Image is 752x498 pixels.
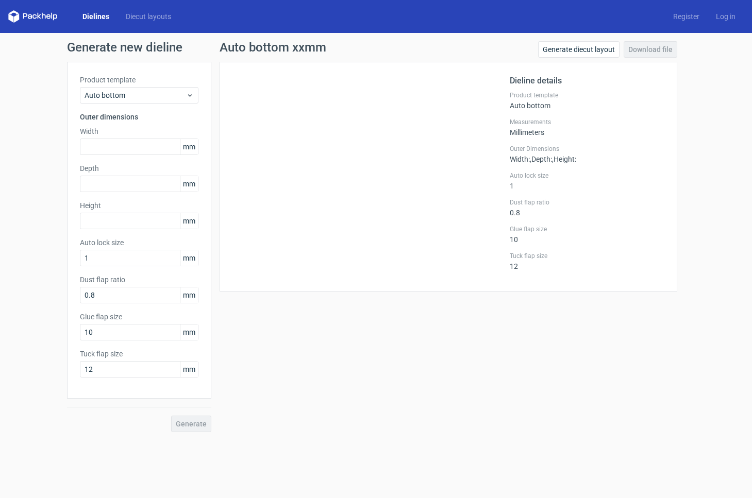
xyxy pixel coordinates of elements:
[80,126,198,136] label: Width
[510,198,664,217] div: 0.8
[118,11,179,22] a: Diecut layouts
[180,362,198,377] span: mm
[530,155,552,163] span: , Depth :
[538,41,620,58] a: Generate diecut layout
[80,312,198,322] label: Glue flap size
[510,252,664,270] div: 12
[510,75,664,87] h2: Dieline details
[180,324,198,340] span: mm
[510,225,664,233] label: Glue flap size
[708,11,744,22] a: Log in
[80,75,198,85] label: Product template
[80,112,198,122] h3: Outer dimensions
[80,200,198,211] label: Height
[74,11,118,22] a: Dielines
[510,118,664,136] div: Millimeters
[510,252,664,260] label: Tuck flap size
[180,287,198,303] span: mm
[510,225,664,244] div: 10
[180,139,198,154] span: mm
[665,11,708,22] a: Register
[180,250,198,266] span: mm
[80,163,198,174] label: Depth
[180,213,198,229] span: mm
[510,171,664,190] div: 1
[180,176,198,192] span: mm
[85,90,186,100] span: Auto bottom
[510,118,664,126] label: Measurements
[510,155,530,163] span: Width :
[80,237,198,248] label: Auto lock size
[510,198,664,207] label: Dust flap ratio
[510,91,664,99] label: Product template
[67,41,686,54] h1: Generate new dieline
[510,91,664,110] div: Auto bottom
[220,41,326,54] h1: Auto bottom xxmm
[552,155,576,163] span: , Height :
[510,171,664,180] label: Auto lock size
[80,274,198,285] label: Dust flap ratio
[510,145,664,153] label: Outer Dimensions
[80,349,198,359] label: Tuck flap size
